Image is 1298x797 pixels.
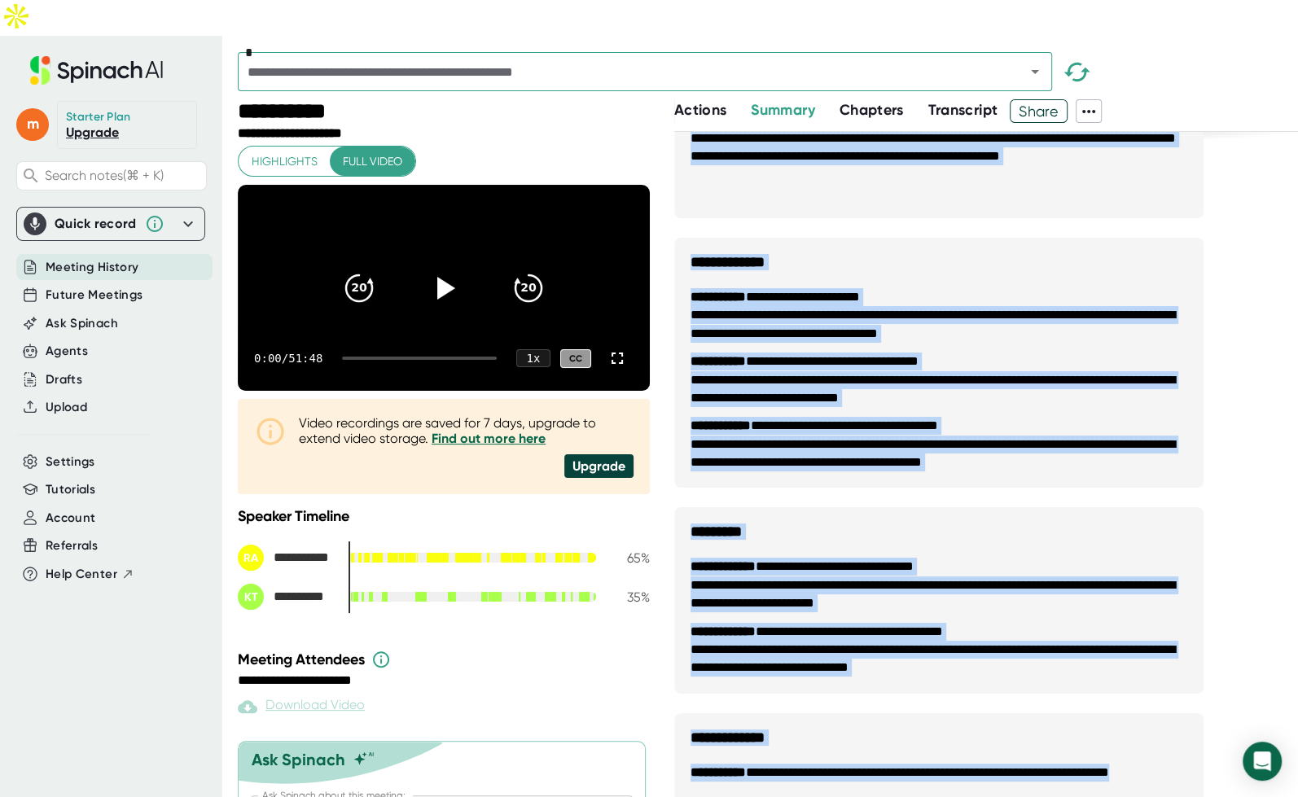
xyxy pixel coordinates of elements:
[55,216,137,232] div: Quick record
[24,208,198,240] div: Quick record
[239,147,331,177] button: Highlights
[609,550,650,566] div: 65 %
[928,101,998,119] span: Transcript
[16,108,49,141] span: m
[46,536,98,555] button: Referrals
[751,101,814,119] span: Summary
[238,545,335,571] div: Rami Ayasso
[46,342,88,361] button: Agents
[252,151,318,172] span: Highlights
[674,99,726,121] button: Actions
[674,101,726,119] span: Actions
[238,650,654,669] div: Meeting Attendees
[46,480,95,499] button: Tutorials
[1243,742,1282,781] div: Open Intercom Messenger
[1024,60,1046,83] button: Open
[609,589,650,605] div: 35 %
[238,584,264,610] div: KT
[46,314,118,333] button: Ask Spinach
[46,453,95,471] button: Settings
[238,545,264,571] div: RA
[840,99,904,121] button: Chapters
[45,168,164,183] span: Search notes (⌘ + K)
[564,454,634,478] div: Upgrade
[66,125,119,140] a: Upgrade
[238,697,365,716] div: Paid feature
[46,565,134,584] button: Help Center
[299,415,634,446] div: Video recordings are saved for 7 days, upgrade to extend video storage.
[46,258,138,277] button: Meeting History
[516,349,550,367] div: 1 x
[46,286,143,304] button: Future Meetings
[66,110,131,125] div: Starter Plan
[46,370,82,389] button: Drafts
[840,101,904,119] span: Chapters
[1011,97,1067,125] span: Share
[432,431,546,446] a: Find out more here
[46,565,117,584] span: Help Center
[560,349,591,368] div: CC
[343,151,402,172] span: Full video
[751,99,814,121] button: Summary
[928,99,998,121] button: Transcript
[330,147,415,177] button: Full video
[238,584,335,610] div: Kem Taylor
[1010,99,1068,123] button: Share
[254,352,322,365] div: 0:00 / 51:48
[252,750,345,769] div: Ask Spinach
[238,507,650,525] div: Speaker Timeline
[46,509,95,528] button: Account
[46,398,87,417] button: Upload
